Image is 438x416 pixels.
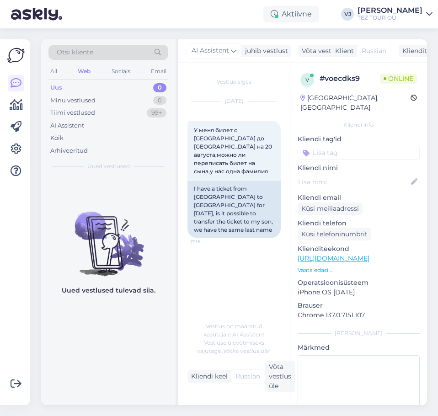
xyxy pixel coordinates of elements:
[190,238,224,245] span: 17:16
[399,46,438,56] div: Klienditugi
[298,203,363,215] div: Küsi meiliaadressi
[187,372,228,381] div: Kliendi keel
[300,93,411,112] div: [GEOGRAPHIC_DATA], [GEOGRAPHIC_DATA]
[187,78,281,86] div: Vestlus algas
[203,323,265,338] span: Vestlus on määratud kasutajale AI Assistent
[57,48,93,57] span: Otsi kliente
[187,181,281,238] div: I have a ticket from [GEOGRAPHIC_DATA] to [GEOGRAPHIC_DATA] for [DATE], is it possible to transfe...
[149,65,168,77] div: Email
[362,46,386,56] span: Russian
[358,7,433,21] a: [PERSON_NAME]TEZ TOUR OÜ
[62,286,155,295] p: Uued vestlused tulevad siia.
[50,96,96,105] div: Minu vestlused
[331,46,354,56] div: Klient
[298,254,369,262] a: [URL][DOMAIN_NAME]
[110,65,132,77] div: Socials
[187,97,281,105] div: [DATE]
[235,372,260,381] span: Russian
[197,339,271,354] span: Vestluse ülevõtmiseks vajutage
[341,8,354,21] div: VJ
[298,278,420,288] p: Operatsioonisüsteem
[298,329,420,337] div: [PERSON_NAME]
[87,162,130,171] span: Uued vestlused
[50,133,64,143] div: Kõik
[298,163,420,173] p: Kliendi nimi
[194,127,273,175] span: У меня билет с [GEOGRAPHIC_DATA] до [GEOGRAPHIC_DATA] на 20 августа,можно ли переписать билет на ...
[298,193,420,203] p: Kliendi email
[298,219,420,228] p: Kliendi telefon
[305,76,309,83] span: v
[41,195,176,277] img: No chats
[358,7,422,14] div: [PERSON_NAME]
[298,288,420,297] p: iPhone OS [DATE]
[298,244,420,254] p: Klienditeekond
[298,177,409,187] input: Lisa nimi
[221,347,271,354] i: „Võtke vestlus üle”
[298,228,371,240] div: Küsi telefoninumbrit
[48,65,59,77] div: All
[153,83,166,92] div: 0
[50,146,88,155] div: Arhiveeritud
[298,134,420,144] p: Kliendi tag'id
[263,6,319,22] div: Aktiivne
[380,74,417,84] span: Online
[298,146,420,160] input: Lisa tag
[50,108,95,117] div: Tiimi vestlused
[298,310,420,320] p: Chrome 137.0.7151.107
[320,73,380,84] div: # voecdks9
[192,46,229,56] span: AI Assistent
[153,96,166,105] div: 0
[358,14,422,21] div: TEZ TOUR OÜ
[241,46,288,56] div: juhib vestlust
[298,301,420,310] p: Brauser
[7,47,25,64] img: Askly Logo
[147,108,166,117] div: 99+
[298,121,420,129] div: Kliendi info
[50,121,84,130] div: AI Assistent
[265,361,295,392] div: Võta vestlus üle
[50,83,62,92] div: Uus
[76,65,92,77] div: Web
[298,45,356,57] div: Võta vestlus üle
[298,266,420,274] p: Vaata edasi ...
[298,343,420,352] p: Märkmed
